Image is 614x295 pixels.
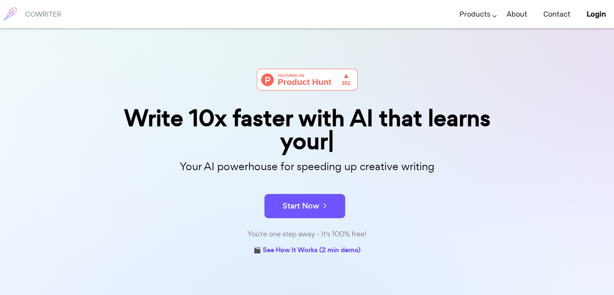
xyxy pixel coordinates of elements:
div: You're one step away - It's 100% free! [105,228,509,240]
p: Your AI powerhouse for speeding up creative writing [105,158,509,175]
button: Start Now [264,194,345,218]
img: Cowriter - Your AI buddy for speeding up creative writing | Product Hunt [257,69,358,91]
div: Write 10x faster with AI that learns your [105,107,509,153]
a: Login [587,2,606,26]
b: Login [587,10,606,19]
a: Products [459,2,490,26]
a: 🎬 See How It Works (2 min demo) [254,244,360,257]
a: About [507,2,527,26]
a: Contact [543,2,570,26]
h6: COWRITER [25,11,61,18]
